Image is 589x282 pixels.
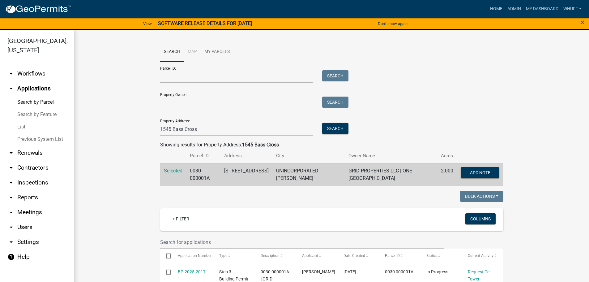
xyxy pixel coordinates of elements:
[201,42,233,62] a: My Parcels
[272,149,345,163] th: City
[465,213,496,224] button: Columns
[344,269,356,274] span: 06/30/2025
[220,163,272,186] td: [STREET_ADDRESS]
[345,163,437,186] td: GRID PROPERTIES LLC | ONE [GEOGRAPHIC_DATA]
[488,3,505,15] a: Home
[322,123,348,134] button: Search
[385,269,413,274] span: 0030 000001A
[7,149,15,157] i: arrow_drop_down
[426,254,437,258] span: Status
[158,20,252,26] strong: SOFTWARE RELEASE DETAILS FOR [DATE]
[345,149,437,163] th: Owner Name
[220,149,272,163] th: Address
[242,142,279,148] strong: 1545 Bass Cross
[178,254,211,258] span: Application Number
[7,238,15,246] i: arrow_drop_down
[219,254,227,258] span: Type
[7,164,15,171] i: arrow_drop_down
[272,163,345,186] td: UNINCORPORATED [PERSON_NAME]
[505,3,523,15] a: Admin
[461,167,499,178] button: Add Note
[580,18,584,27] span: ×
[302,269,335,274] span: Abigail Darrow
[219,269,248,281] span: Step 3. Building Permit
[7,179,15,186] i: arrow_drop_down
[296,249,338,263] datatable-header-cell: Applicant
[255,249,296,263] datatable-header-cell: Description
[322,70,348,81] button: Search
[561,3,584,15] a: whuff
[7,223,15,231] i: arrow_drop_down
[168,213,194,224] a: + Filter
[302,254,318,258] span: Applicant
[7,253,15,261] i: help
[420,249,462,263] datatable-header-cell: Status
[385,254,400,258] span: Parcel ID
[160,141,503,149] div: Showing results for Property Address:
[213,249,255,263] datatable-header-cell: Type
[7,70,15,77] i: arrow_drop_down
[7,209,15,216] i: arrow_drop_down
[468,254,493,258] span: Current Activity
[164,168,182,174] a: Selected
[7,194,15,201] i: arrow_drop_down
[470,170,490,175] span: Add Note
[462,249,503,263] datatable-header-cell: Current Activity
[523,3,561,15] a: My Dashboard
[261,254,280,258] span: Description
[426,269,448,274] span: In Progress
[160,236,445,249] input: Search for applications
[7,85,15,92] i: arrow_drop_up
[379,249,420,263] datatable-header-cell: Parcel ID
[186,149,221,163] th: Parcel ID
[580,19,584,26] button: Close
[172,249,213,263] datatable-header-cell: Application Number
[160,42,184,62] a: Search
[338,249,379,263] datatable-header-cell: Date Created
[322,97,348,108] button: Search
[375,19,410,29] button: Don't show again
[344,254,365,258] span: Date Created
[437,163,457,186] td: 2.000
[460,191,503,202] button: Bulk Actions
[437,149,457,163] th: Acres
[186,163,221,186] td: 0030 000001A
[141,19,154,29] a: View
[160,249,172,263] datatable-header-cell: Select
